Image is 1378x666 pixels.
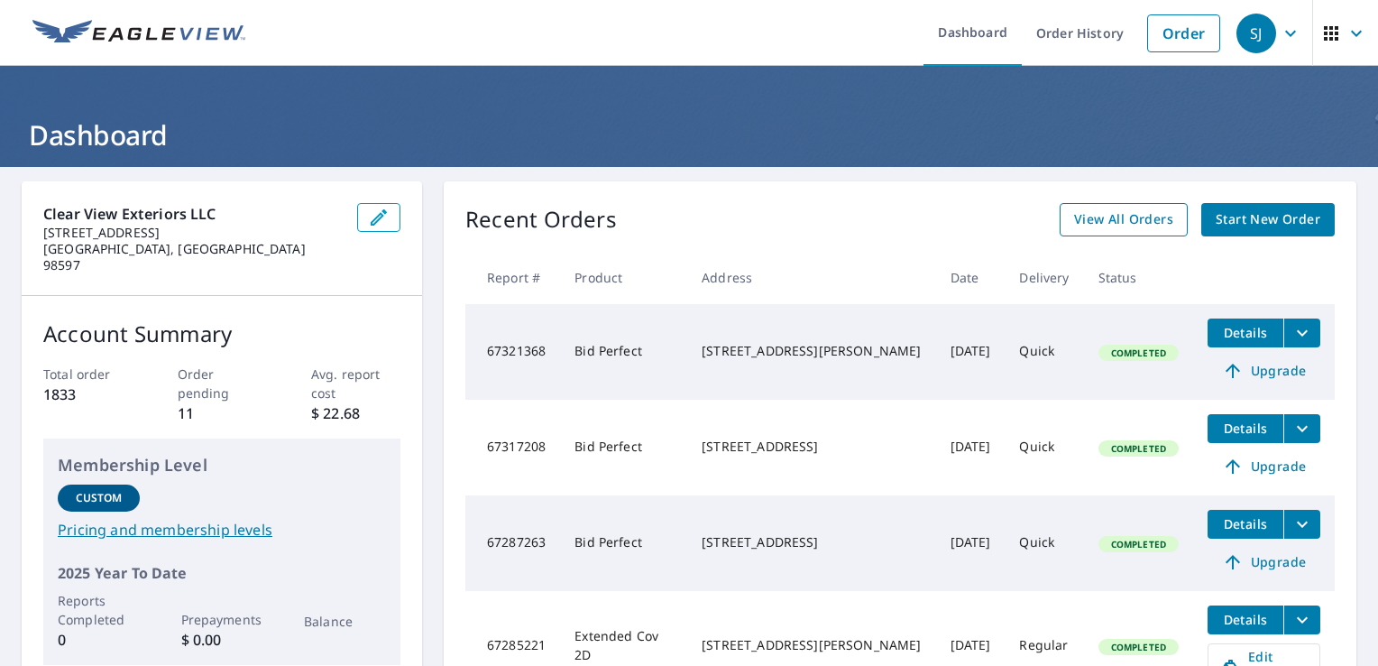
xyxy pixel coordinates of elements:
span: Upgrade [1218,360,1309,382]
p: 0 [58,629,140,651]
p: 1833 [43,384,133,405]
span: Completed [1100,538,1177,550]
td: Quick [1005,495,1083,591]
span: Details [1218,515,1272,532]
div: [STREET_ADDRESS][PERSON_NAME] [702,636,921,654]
a: Order [1147,14,1220,52]
button: detailsBtn-67287263 [1208,510,1283,539]
span: Start New Order [1216,208,1320,231]
span: Details [1218,420,1272,437]
button: filesDropdownBtn-67287263 [1283,510,1320,539]
span: Details [1218,324,1272,341]
p: $ 0.00 [181,629,263,651]
td: 67321368 [465,304,560,400]
p: Reports Completed [58,591,140,629]
button: detailsBtn-67317208 [1208,414,1283,443]
a: Upgrade [1208,452,1320,481]
td: Bid Perfect [560,495,687,591]
p: 11 [178,402,267,424]
p: Order pending [178,365,267,402]
div: [STREET_ADDRESS] [702,438,921,456]
p: Account Summary [43,318,400,350]
th: Report # [465,251,560,304]
p: [GEOGRAPHIC_DATA], [GEOGRAPHIC_DATA] 98597 [43,241,343,273]
p: Membership Level [58,453,386,477]
p: Total order [43,365,133,384]
p: 2025 Year To Date [58,562,386,584]
td: Bid Perfect [560,304,687,400]
th: Date [936,251,1006,304]
div: [STREET_ADDRESS][PERSON_NAME] [702,342,921,360]
p: Clear View Exteriors LLC [43,203,343,225]
button: detailsBtn-67285221 [1208,606,1283,634]
td: [DATE] [936,495,1006,591]
td: 67317208 [465,400,560,495]
td: [DATE] [936,400,1006,495]
img: EV Logo [32,20,245,47]
button: filesDropdownBtn-67317208 [1283,414,1320,443]
div: [STREET_ADDRESS] [702,533,921,551]
td: Bid Perfect [560,400,687,495]
a: Upgrade [1208,548,1320,577]
p: Avg. report cost [311,365,400,402]
td: [DATE] [936,304,1006,400]
span: Upgrade [1218,456,1309,477]
button: filesDropdownBtn-67285221 [1283,606,1320,634]
span: Completed [1100,641,1177,653]
span: Details [1218,611,1272,628]
a: Upgrade [1208,356,1320,385]
th: Status [1084,251,1193,304]
th: Product [560,251,687,304]
p: Balance [304,612,386,631]
h1: Dashboard [22,116,1356,153]
a: View All Orders [1060,203,1188,236]
button: filesDropdownBtn-67321368 [1283,319,1320,347]
span: Upgrade [1218,551,1309,573]
td: 67287263 [465,495,560,591]
p: Recent Orders [465,203,617,236]
th: Delivery [1005,251,1083,304]
td: Quick [1005,304,1083,400]
p: Custom [76,490,123,506]
a: Start New Order [1201,203,1335,236]
span: View All Orders [1074,208,1173,231]
p: $ 22.68 [311,402,400,424]
a: Pricing and membership levels [58,519,386,541]
th: Address [687,251,935,304]
div: SJ [1236,14,1276,53]
span: Completed [1100,442,1177,455]
td: Quick [1005,400,1083,495]
p: Prepayments [181,610,263,629]
p: [STREET_ADDRESS] [43,225,343,241]
button: detailsBtn-67321368 [1208,319,1283,347]
span: Completed [1100,347,1177,359]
